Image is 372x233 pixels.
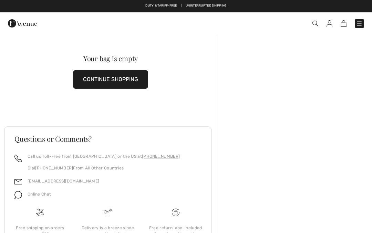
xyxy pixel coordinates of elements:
[142,154,180,159] a: [PHONE_NUMBER]
[15,55,206,62] div: Your bag is empty
[14,135,201,142] h3: Questions or Comments?
[28,179,99,184] a: [EMAIL_ADDRESS][DOMAIN_NAME]
[28,165,180,171] p: Dial From All Other Countries
[35,166,73,170] a: [PHONE_NUMBER]
[14,155,22,162] img: call
[28,153,180,159] p: Call us Toll-Free from [GEOGRAPHIC_DATA] or the US at
[312,21,318,26] img: Search
[104,209,112,216] img: Delivery is a breeze since we pay the duties!
[341,20,347,27] img: Shopping Bag
[73,70,148,89] button: CONTINUE SHOPPING
[8,16,37,30] img: 1ère Avenue
[28,192,51,197] span: Online Chat
[14,178,22,186] img: email
[14,191,22,199] img: chat
[172,209,179,216] img: Free shipping on orders over $99
[356,20,363,27] img: Menu
[327,20,332,27] img: My Info
[36,209,44,216] img: Free shipping on orders over $99
[8,20,37,26] a: 1ère Avenue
